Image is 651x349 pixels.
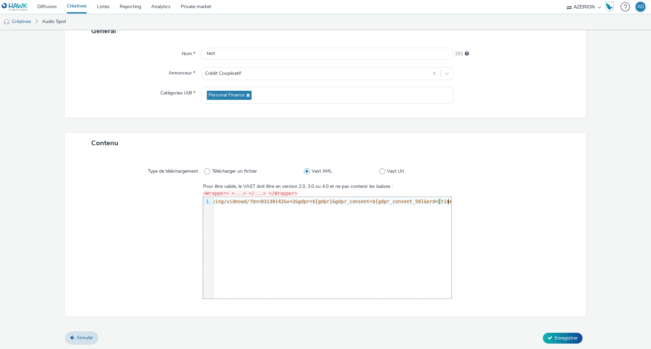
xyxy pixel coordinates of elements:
[543,333,583,344] button: Enregistrer
[166,67,198,77] label: Annonceur *
[145,165,201,175] label: Type de téléchargement
[139,198,470,205] div: :
[604,1,617,12] a: Hawk Academy
[604,1,614,12] img: Hawk Academy
[203,198,210,205] div: 1
[203,191,297,196] code: <Wrapper> <...> </...> </Wrapper>
[158,199,438,204] span: //[DOMAIN_NAME]/serving/videoad/?bn=83130142&v=2&gdpr=${gdpr}&gdpr_consent=${gdpr_consent_50}&ord=
[312,168,332,175] span: Vast XML
[179,48,198,57] label: Nom *
[91,26,116,36] span: Général
[201,48,453,60] input: Nom
[438,199,441,204] span: [
[77,334,93,341] span: Annuler
[3,19,10,25] img: audio
[2,3,28,11] img: undefined Logo
[203,183,451,190] div: Pour être valide, le VAST doit être en version 2.0, 3.0 ou 4.0 et ne pas contenir les balises :
[209,92,244,98] span: Personal Finance
[387,168,404,175] span: Vast Url
[465,50,469,57] div: 255 caractères maximum
[555,335,578,341] span: Enregistrer
[212,168,257,175] span: Télécharger un fichier
[91,138,118,148] span: Contenu
[39,14,70,30] a: Audio Spot
[455,50,463,57] span: 251
[441,199,467,204] span: timestamp
[65,331,98,344] a: Annuler
[158,87,198,96] label: Catégories IAB *
[637,2,644,12] div: AD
